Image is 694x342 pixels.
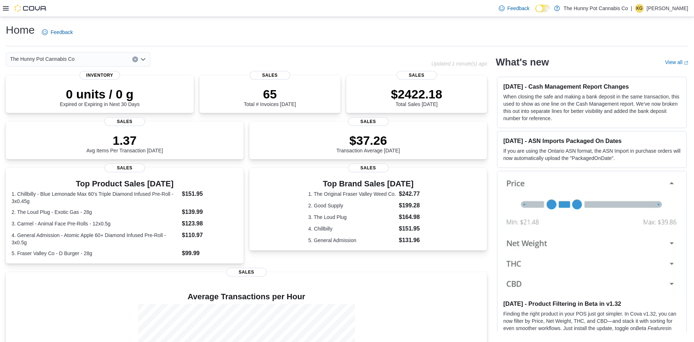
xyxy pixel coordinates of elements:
[308,180,428,188] h3: Top Brand Sales [DATE]
[503,93,681,122] p: When closing the safe and making a bank deposit in the same transaction, this used to show as one...
[503,137,681,144] h3: [DATE] - ASN Imports Packaged On Dates
[636,4,642,13] span: KG
[12,180,238,188] h3: Top Product Sales [DATE]
[665,59,688,65] a: View allExternal link
[399,213,428,221] dd: $164.98
[60,87,140,107] div: Expired or Expiring in Next 30 Days
[104,117,145,126] span: Sales
[182,249,237,258] dd: $99.99
[337,133,400,148] p: $37.26
[182,190,237,198] dd: $151.95
[12,208,179,216] dt: 2. The Loud Plug - Exotic Gas - 28g
[399,201,428,210] dd: $199.28
[348,117,389,126] span: Sales
[503,83,681,90] h3: [DATE] - Cash Management Report Changes
[308,190,396,198] dt: 1. The Original Fraser Valley Weed Co.
[391,87,442,107] div: Total Sales [DATE]
[507,5,530,12] span: Feedback
[182,219,237,228] dd: $123.98
[250,71,290,80] span: Sales
[399,190,428,198] dd: $242.77
[308,237,396,244] dt: 5. General Admission
[12,220,179,227] dt: 3. Carmel - Animal Face Pre-Rolls - 12x0.5g
[140,56,146,62] button: Open list of options
[104,164,145,172] span: Sales
[631,4,632,13] p: |
[431,61,487,67] p: Updated 1 minute(s) ago
[86,133,163,148] p: 1.37
[60,87,140,101] p: 0 units / 0 g
[86,133,163,153] div: Avg Items Per Transaction [DATE]
[348,164,389,172] span: Sales
[636,325,668,331] em: Beta Features
[337,133,400,153] div: Transaction Average [DATE]
[503,147,681,162] p: If you are using the Ontario ASN format, the ASN Import in purchase orders will now automatically...
[14,5,47,12] img: Cova
[308,225,396,232] dt: 4. Chillbilly
[6,23,35,37] h1: Home
[12,292,481,301] h4: Average Transactions per Hour
[535,5,551,12] input: Dark Mode
[564,4,628,13] p: The Hunny Pot Cannabis Co
[397,71,437,80] span: Sales
[226,268,267,276] span: Sales
[391,87,442,101] p: $2422.18
[244,87,296,101] p: 65
[182,231,237,240] dd: $110.97
[132,56,138,62] button: Clear input
[399,236,428,245] dd: $131.96
[496,1,532,16] a: Feedback
[12,250,179,257] dt: 5. Fraser Valley Co - D Burger - 28g
[39,25,76,39] a: Feedback
[12,190,179,205] dt: 1. Chillbilly - Blue Lemonade Max 60's Triple Diamond Infused Pre-Roll - 3x0.45g
[503,300,681,307] h3: [DATE] - Product Filtering in Beta in v1.32
[635,4,644,13] div: Kelsey Gourdine
[244,87,296,107] div: Total # Invoices [DATE]
[12,232,179,246] dt: 4. General Admission - Atomic Apple 60+ Diamond Infused Pre-Roll - 3x0.5g
[684,61,688,65] svg: External link
[399,224,428,233] dd: $151.95
[308,214,396,221] dt: 3. The Loud Plug
[496,56,549,68] h2: What's new
[51,29,73,36] span: Feedback
[10,55,74,63] span: The Hunny Pot Cannabis Co
[80,71,120,80] span: Inventory
[182,208,237,216] dd: $139.99
[308,202,396,209] dt: 2. Good Supply
[647,4,688,13] p: [PERSON_NAME]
